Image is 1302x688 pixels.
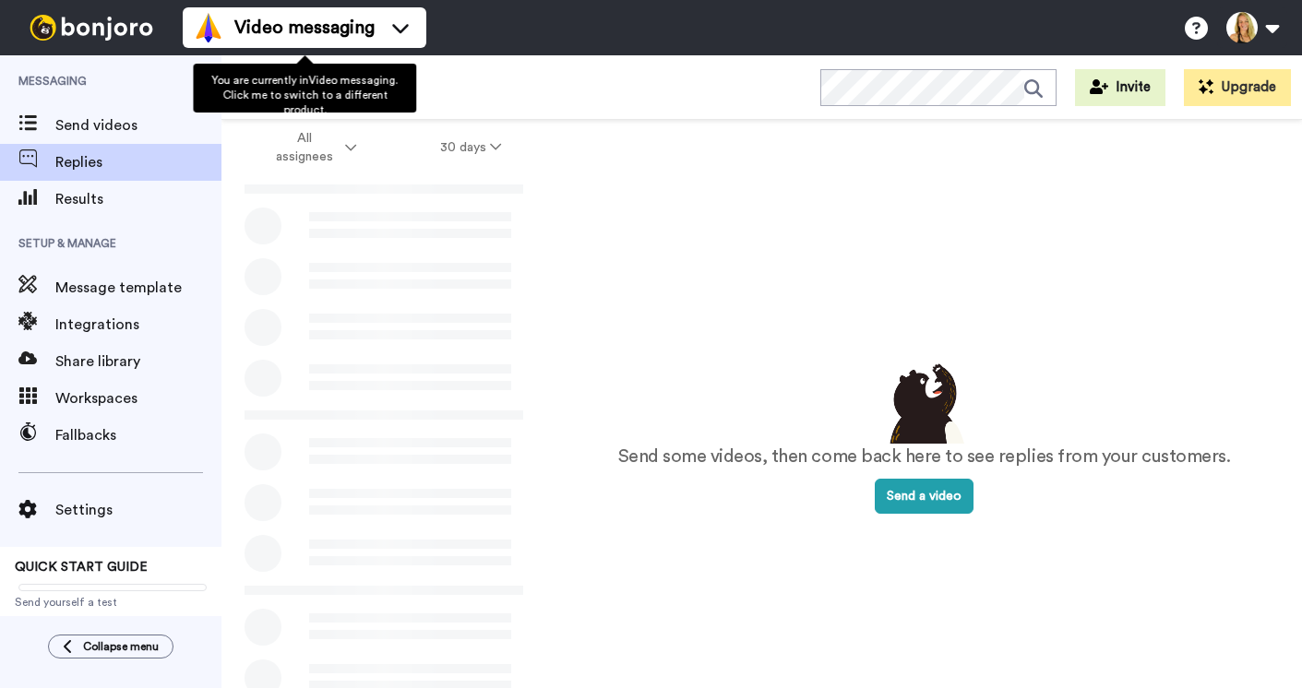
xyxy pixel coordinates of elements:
span: QUICK START GUIDE [15,561,148,574]
a: Send a video [875,490,974,503]
button: 30 days [399,131,543,164]
span: Send yourself a test [15,595,207,610]
span: Workspaces [55,387,221,409]
span: Share library [55,350,221,373]
span: You are currently in Video messaging . Click me to switch to a different product. [211,75,398,115]
p: Send some videos, then come back here to see replies from your customers. [618,444,1231,470]
span: Results [55,188,221,210]
img: bj-logo-header-white.svg [22,15,161,41]
span: Settings [55,499,221,521]
span: Collapse menu [83,639,159,654]
button: Collapse menu [48,635,173,658]
span: Message template [55,277,221,299]
img: vm-color.svg [194,13,223,42]
button: All assignees [225,122,399,173]
span: Integrations [55,314,221,336]
button: Invite [1075,69,1165,106]
span: Replies [55,151,221,173]
button: Upgrade [1184,69,1291,106]
img: results-emptystates.png [878,359,971,444]
span: Video messaging [234,15,375,41]
span: Fallbacks [55,424,221,446]
span: All assignees [267,129,341,166]
span: Send videos [55,114,221,136]
button: Send a video [875,479,974,514]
